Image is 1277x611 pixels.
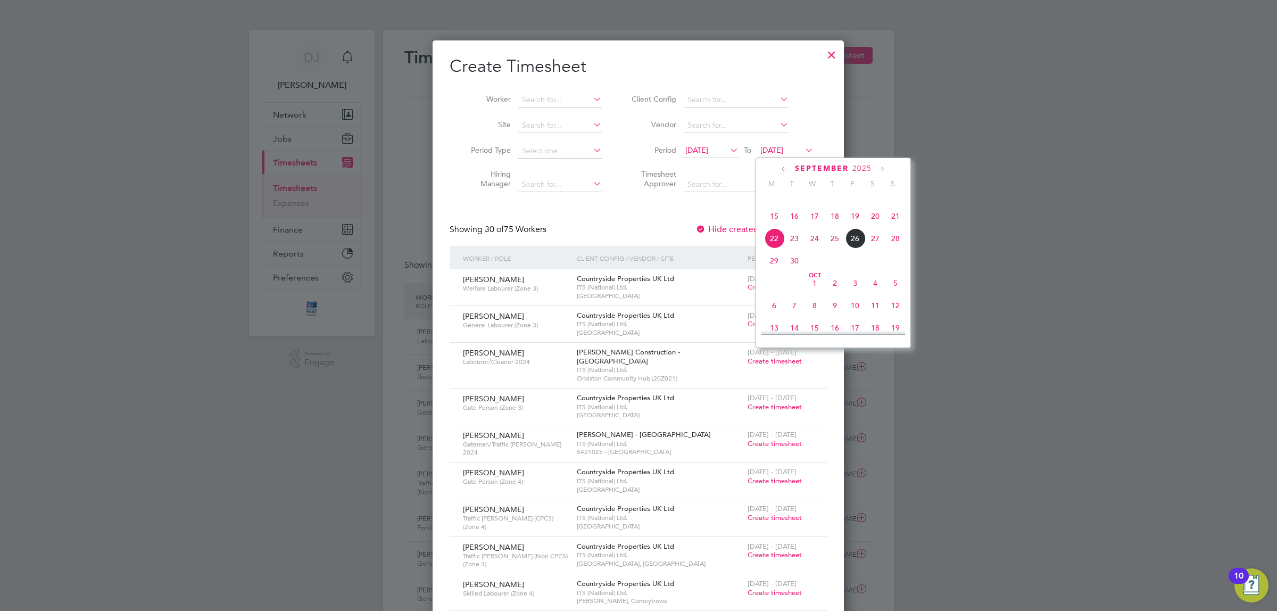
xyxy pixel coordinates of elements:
span: Labourer/Cleaner 2024 [463,358,569,366]
input: Search for... [518,177,602,192]
span: 29 [764,251,784,271]
label: Period [628,145,676,155]
span: Skilled Labourer (Zone 4) [463,589,569,598]
div: 10 [1234,576,1243,590]
span: T [822,179,842,188]
span: 27 [865,228,885,249]
span: Oct [805,273,825,278]
label: Period Type [463,145,511,155]
input: Search for... [518,118,602,133]
span: [GEOGRAPHIC_DATA] [577,411,742,419]
span: [GEOGRAPHIC_DATA] [577,328,742,337]
h2: Create Timesheet [450,55,827,78]
span: [PERSON_NAME] [463,542,524,552]
span: 19 [885,318,906,338]
span: Create timesheet [748,439,802,448]
span: [PERSON_NAME] [463,394,524,403]
span: [PERSON_NAME] [463,348,524,358]
input: Search for... [684,177,789,192]
span: [DATE] - [DATE] [748,467,797,476]
label: Vendor [628,120,676,129]
span: [DATE] [760,145,783,155]
span: 2 [825,273,845,293]
span: [DATE] - [DATE] [748,504,797,513]
span: 17 [805,206,825,226]
span: 15 [764,206,784,226]
label: Hide created timesheets [695,224,803,235]
span: 7 [784,295,805,316]
span: Create timesheet [748,588,802,597]
span: ITS (National) Ltd. [577,366,742,374]
span: Countryside Properties UK Ltd [577,311,674,320]
span: General Labourer (Zone 3) [463,321,569,329]
span: Traffic [PERSON_NAME] (CPCS) (Zone 4) [463,514,569,531]
span: 1 [805,273,825,293]
span: 23 [784,228,805,249]
label: Timesheet Approver [628,169,676,188]
span: ITS (National) Ltd. [577,514,742,522]
span: 15 [805,318,825,338]
span: 3 [845,273,865,293]
label: Hiring Manager [463,169,511,188]
span: Welfare Labourer (Zone 3) [463,284,569,293]
span: [PERSON_NAME] - [GEOGRAPHIC_DATA] [577,430,711,439]
span: [DATE] - [DATE] [748,311,797,320]
button: Open Resource Center, 10 new notifications [1234,568,1268,602]
div: Client Config / Vendor / Site [574,246,745,270]
input: Search for... [518,93,602,108]
span: Orbiston Community Hub (20Z021) [577,374,742,383]
span: W [802,179,822,188]
span: 28 [885,228,906,249]
span: 5 [885,273,906,293]
span: 11 [865,295,885,316]
div: Worker / Role [460,246,574,270]
span: Countryside Properties UK Ltd [577,393,674,402]
span: [DATE] - [DATE] [748,542,797,551]
span: [PERSON_NAME] [463,580,524,589]
span: [PERSON_NAME] [463,311,524,321]
label: Site [463,120,511,129]
span: [DATE] - [DATE] [748,274,797,283]
span: M [761,179,782,188]
span: 4 [865,273,885,293]
span: Countryside Properties UK Ltd [577,467,674,476]
span: [PERSON_NAME] [463,431,524,440]
span: 30 [784,251,805,271]
span: [DATE] - [DATE] [748,393,797,402]
span: 26 [845,228,865,249]
span: 25 [825,228,845,249]
span: ITS (National) Ltd. [577,551,742,559]
span: 14 [784,318,805,338]
span: T [782,179,802,188]
input: Select one [518,144,602,159]
span: Traffic [PERSON_NAME] (Non CPCS) (Zone 3) [463,552,569,568]
span: 20 [865,206,885,226]
span: September [795,164,849,173]
div: Period [745,246,816,270]
span: [PERSON_NAME] [463,505,524,514]
span: 18 [865,318,885,338]
span: 18 [825,206,845,226]
span: 9 [825,295,845,316]
span: 21 [885,206,906,226]
span: ITS (National) Ltd. [577,440,742,448]
input: Search for... [684,93,789,108]
span: 24 [805,228,825,249]
span: [PERSON_NAME], Comeytrowe [577,597,742,605]
span: [DATE] - [DATE] [748,579,797,588]
span: Gate Person (Zone 3) [463,403,569,412]
span: Gate Person (Zone 4) [463,477,569,486]
span: ITS (National) Ltd. [577,403,742,411]
span: [PERSON_NAME] Construction - [GEOGRAPHIC_DATA] [577,348,680,366]
span: 75 Workers [485,224,546,235]
span: 8 [805,295,825,316]
span: ITS (National) Ltd. [577,589,742,597]
span: Create timesheet [748,319,802,328]
span: 2025 [852,164,872,173]
span: 30 of [485,224,504,235]
span: Countryside Properties UK Ltd [577,504,674,513]
input: Search for... [684,118,789,133]
span: Create timesheet [748,357,802,366]
span: Create timesheet [748,513,802,522]
span: [GEOGRAPHIC_DATA] [577,485,742,494]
